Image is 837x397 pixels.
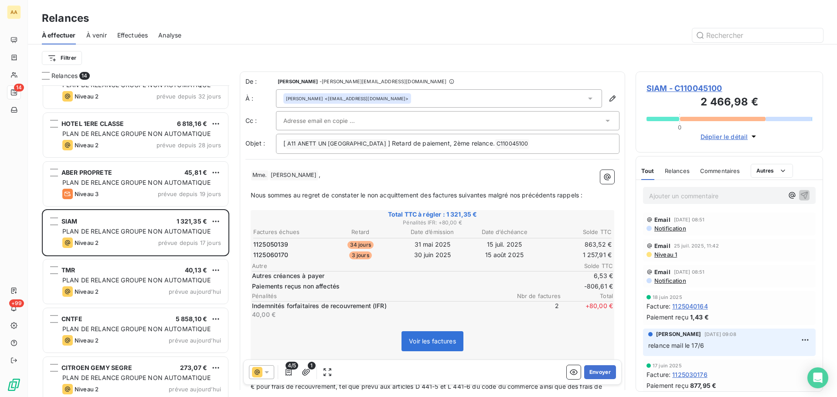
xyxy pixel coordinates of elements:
[169,337,221,344] span: prévue aujourd’hui
[269,170,318,180] span: [PERSON_NAME]
[62,374,211,381] span: PLAN DE RELANCE GROUPE NON AUTOMATIQUE
[672,302,708,311] span: 1125040164
[700,167,740,174] span: Commentaires
[251,170,269,180] span: Mme.
[252,271,559,280] span: Autres créances à payer
[62,227,211,235] span: PLAN DE RELANCE GROUPE NON AUTOMATIQUE
[283,139,286,147] span: [
[252,310,505,319] p: 40,00 €
[397,240,468,249] td: 31 mai 2025
[692,28,823,42] input: Rechercher
[469,227,540,237] th: Date d’échéance
[62,179,211,186] span: PLAN DE RELANCE GROUPE NON AUTOMATIQUE
[678,124,681,131] span: 0
[325,227,396,237] th: Retard
[561,271,613,280] span: 6,53 €
[185,266,207,274] span: 40,13 €
[656,330,701,338] span: [PERSON_NAME]
[75,386,99,393] span: Niveau 2
[674,269,705,275] span: [DATE] 08:51
[79,72,89,80] span: 14
[320,79,446,84] span: - [PERSON_NAME][EMAIL_ADDRESS][DOMAIN_NAME]
[561,292,613,299] span: Total
[690,381,716,390] span: 877,95 €
[62,130,211,137] span: PLAN DE RELANCE GROUPE NON AUTOMATIQUE
[646,82,812,94] span: SIAM - C110045100
[75,288,99,295] span: Niveau 2
[653,225,686,232] span: Notification
[245,77,276,86] span: De :
[51,71,78,80] span: Relances
[61,169,112,176] span: ABER PROPRETE
[177,120,208,127] span: 6 818,16 €
[561,282,613,291] span: -806,61 €
[42,31,76,40] span: À effectuer
[561,302,613,319] span: + 80,00 €
[61,266,75,274] span: TMR
[42,85,229,397] div: grid
[62,325,211,333] span: PLAN DE RELANCE GROUPE NON AUTOMATIQUE
[751,164,793,178] button: Autres
[690,312,709,322] span: 1,43 €
[252,210,613,219] span: Total TTC à régler : 1 321,35 €
[157,142,221,149] span: prévue depuis 28 jours
[653,251,677,258] span: Niveau 1
[7,85,20,99] a: 14
[75,142,99,149] span: Niveau 2
[508,292,561,299] span: Nbr de factures
[286,139,388,149] span: A11 ANETT UN [GEOGRAPHIC_DATA]
[388,139,495,147] span: ] Retard de paiement, 2ème relance.
[469,240,540,249] td: 15 juil. 2025
[654,268,670,275] span: Email
[654,216,670,223] span: Email
[674,217,705,222] span: [DATE] 08:51
[252,262,561,269] span: Autre
[251,191,582,199] span: Nous sommes au regret de constater le non acquittement des factures suivantes malgré nos précéden...
[14,84,24,92] span: 14
[61,364,132,371] span: CITROEN GEMY SEGRE
[507,302,559,319] span: 2
[62,276,211,284] span: PLAN DE RELANCE GROUPE NON AUTOMATIQUE
[245,116,276,125] label: Cc :
[541,250,612,260] td: 1 257,91 €
[75,93,99,100] span: Niveau 2
[646,312,688,322] span: Paiement reçu
[42,51,82,65] button: Filtrer
[61,217,78,225] span: SIAM
[347,241,374,249] span: 34 jours
[469,250,540,260] td: 15 août 2025
[252,292,508,299] span: Pénalités
[117,31,148,40] span: Effectuées
[646,381,688,390] span: Paiement reçu
[177,217,208,225] span: 1 321,35 €
[61,120,124,127] span: HOTEL 1ERE CLASSE
[7,378,21,392] img: Logo LeanPay
[286,362,298,370] span: 4/5
[75,337,99,344] span: Niveau 2
[704,332,736,337] span: [DATE] 09:08
[397,227,468,237] th: Date d’émission
[278,79,318,84] span: [PERSON_NAME]
[495,139,530,149] span: C110045100
[646,94,812,112] h3: 2 466,98 €
[253,240,289,249] span: 1125050139
[654,242,670,249] span: Email
[245,94,276,103] label: À :
[75,239,99,246] span: Niveau 2
[641,167,654,174] span: Tout
[176,315,208,322] span: 5 858,10 €
[61,315,82,322] span: CNTFE
[674,243,719,248] span: 25 juil. 2025, 11:42
[653,295,682,300] span: 18 juin 2025
[308,362,316,370] span: 1
[646,302,670,311] span: Facture :
[252,302,505,310] p: Indemnités forfaitaires de recouvrement (IFR)
[286,95,408,102] div: <[EMAIL_ADDRESS][DOMAIN_NAME]>
[584,365,616,379] button: Envoyer
[409,337,456,345] span: Voir les factures
[252,219,613,227] span: Pénalités IFR : + 80,00 €
[397,250,468,260] td: 30 juin 2025
[169,386,221,393] span: prévue aujourd’hui
[180,364,207,371] span: 273,07 €
[283,114,377,127] input: Adresse email en copie ...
